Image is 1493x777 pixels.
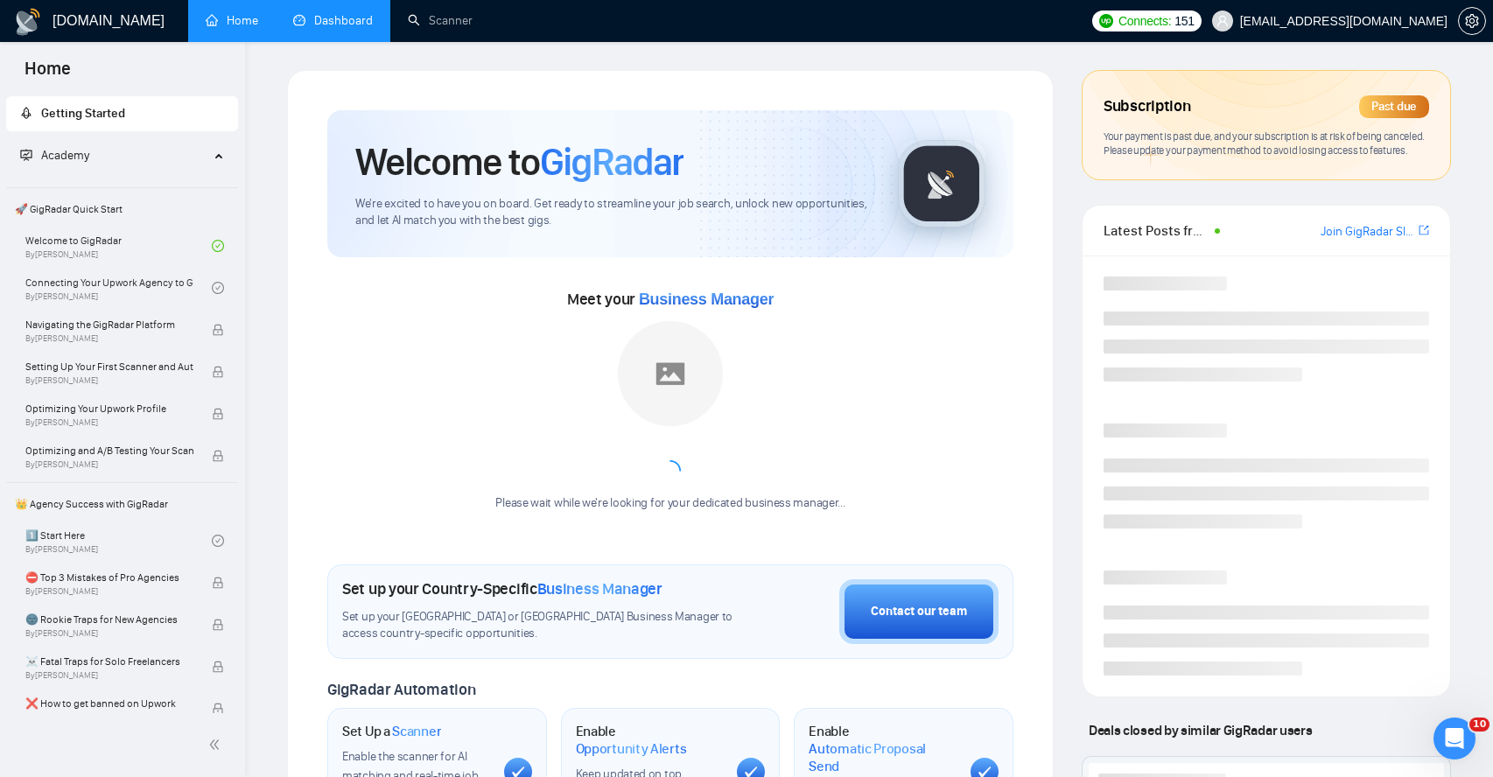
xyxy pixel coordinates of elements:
span: user [1216,15,1229,27]
span: By [PERSON_NAME] [25,712,193,723]
h1: Set up your Country-Specific [342,579,662,598]
span: Meet your [567,290,774,309]
li: Getting Started [6,96,238,131]
span: lock [212,619,224,631]
span: By [PERSON_NAME] [25,459,193,470]
span: 🌚 Rookie Traps for New Agencies [25,611,193,628]
a: dashboardDashboard [293,13,373,28]
a: export [1419,222,1429,239]
span: Latest Posts from the GigRadar Community [1104,220,1209,241]
img: gigradar-logo.png [898,140,985,227]
span: 🚀 GigRadar Quick Start [8,192,236,227]
span: By [PERSON_NAME] [25,375,193,386]
h1: Welcome to [355,138,683,185]
span: Setting Up Your First Scanner and Auto-Bidder [25,358,193,375]
span: Subscription [1104,92,1190,122]
a: searchScanner [408,13,473,28]
span: check-circle [212,240,224,252]
span: Optimizing and A/B Testing Your Scanner for Better Results [25,442,193,459]
span: We're excited to have you on board. Get ready to streamline your job search, unlock new opportuni... [355,196,870,229]
span: lock [212,408,224,420]
span: loading [659,459,682,482]
div: Please wait while we're looking for your dedicated business manager... [485,495,855,512]
h1: Enable [809,723,957,774]
a: Join GigRadar Slack Community [1321,222,1415,241]
span: 10 [1469,717,1489,731]
img: upwork-logo.png [1099,14,1113,28]
a: homeHome [206,13,258,28]
h1: Set Up a [342,723,441,740]
h1: Enable [576,723,724,757]
span: By [PERSON_NAME] [25,586,193,597]
span: Scanner [392,723,441,740]
span: ☠️ Fatal Traps for Solo Freelancers [25,653,193,670]
span: By [PERSON_NAME] [25,628,193,639]
span: Business Manager [537,579,662,598]
img: placeholder.png [618,321,723,426]
span: lock [212,703,224,715]
img: logo [14,8,42,36]
span: By [PERSON_NAME] [25,333,193,344]
span: lock [212,577,224,589]
span: Getting Started [41,106,125,121]
span: By [PERSON_NAME] [25,670,193,681]
span: Opportunity Alerts [576,740,687,758]
span: lock [212,661,224,673]
span: export [1419,223,1429,237]
span: Business Manager [639,290,774,308]
span: double-left [208,736,226,753]
span: fund-projection-screen [20,149,32,161]
button: Contact our team [839,579,999,644]
span: lock [212,366,224,378]
span: check-circle [212,282,224,294]
button: setting [1458,7,1486,35]
span: Navigating the GigRadar Platform [25,316,193,333]
span: Your payment is past due, and your subscription is at risk of being canceled. Please update your ... [1104,129,1425,157]
span: Academy [20,148,89,163]
a: Connecting Your Upwork Agency to GigRadarBy[PERSON_NAME] [25,269,212,307]
span: Academy [41,148,89,163]
a: setting [1458,14,1486,28]
span: check-circle [212,535,224,547]
div: Past due [1359,95,1429,118]
span: Set up your [GEOGRAPHIC_DATA] or [GEOGRAPHIC_DATA] Business Manager to access country-specific op... [342,609,736,642]
span: setting [1459,14,1485,28]
span: GigRadar Automation [327,680,475,699]
span: 👑 Agency Success with GigRadar [8,486,236,521]
span: Automatic Proposal Send [809,740,957,774]
span: 151 [1174,11,1194,31]
span: Connects: [1118,11,1171,31]
div: Contact our team [871,602,967,621]
span: Home [11,56,85,93]
span: lock [212,450,224,462]
span: GigRadar [540,138,683,185]
span: rocket [20,107,32,119]
a: Welcome to GigRadarBy[PERSON_NAME] [25,227,212,265]
span: Deals closed by similar GigRadar users [1082,715,1319,745]
iframe: Intercom live chat [1433,717,1475,759]
span: By [PERSON_NAME] [25,417,193,428]
span: ⛔ Top 3 Mistakes of Pro Agencies [25,569,193,586]
span: lock [212,324,224,336]
span: ❌ How to get banned on Upwork [25,695,193,712]
span: Optimizing Your Upwork Profile [25,400,193,417]
a: 1️⃣ Start HereBy[PERSON_NAME] [25,521,212,560]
